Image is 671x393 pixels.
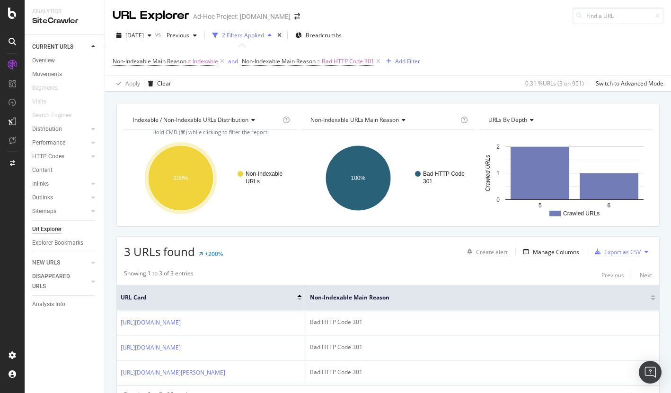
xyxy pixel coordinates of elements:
[322,55,374,68] span: Bad HTTP Code 301
[591,244,641,259] button: Export as CSV
[32,69,98,79] a: Movements
[476,248,508,256] div: Create alert
[32,165,53,175] div: Content
[32,299,98,309] a: Analysis Info
[310,116,399,124] span: Non-Indexable URLs Main Reason
[163,28,201,43] button: Previous
[125,31,144,39] span: 2025 Sep. 24th
[32,111,81,120] a: Search Engines
[32,83,58,93] div: Segments
[32,124,62,134] div: Distribution
[32,299,65,309] div: Analysis Info
[310,293,636,302] span: Non-Indexable Main Reason
[113,28,155,43] button: [DATE]
[32,16,97,26] div: SiteCrawler
[596,79,663,87] div: Switch to Advanced Mode
[113,57,186,65] span: Non-Indexable Main Reason
[592,76,663,91] button: Switch to Advanced Mode
[310,343,655,351] div: Bad HTTP Code 301
[246,178,260,185] text: URLs
[32,238,83,248] div: Explorer Bookmarks
[32,111,71,120] div: Search Engines
[193,55,218,68] span: Indexable
[32,193,53,203] div: Outlinks
[479,137,652,219] svg: A chart.
[246,171,283,177] text: Non-Indexable
[32,124,88,134] a: Distribution
[157,79,171,87] div: Clear
[306,31,342,39] span: Breadcrumbs
[317,57,320,65] span: =
[228,57,238,66] button: and
[607,202,610,209] text: 6
[604,248,641,256] div: Export as CSV
[573,8,663,24] input: Find a URL
[32,97,56,107] a: Visits
[496,196,500,203] text: 0
[32,56,98,66] a: Overview
[520,246,579,257] button: Manage Columns
[601,271,624,279] div: Previous
[174,175,188,181] text: 100%
[32,224,62,234] div: Url Explorer
[113,8,189,24] div: URL Explorer
[485,155,491,191] text: Crawled URLs
[32,179,49,189] div: Inlinks
[309,112,458,128] h4: Non-Indexable URLs Main Reason
[163,31,189,39] span: Previous
[193,12,291,21] div: Ad-Hoc Project: [DOMAIN_NAME]
[640,269,652,281] button: Next
[32,193,88,203] a: Outlinks
[32,258,60,268] div: NEW URLS
[423,171,465,177] text: Bad HTTP Code
[310,318,655,326] div: Bad HTTP Code 301
[32,138,88,148] a: Performance
[563,210,600,217] text: Crawled URLs
[423,178,433,185] text: 301
[395,57,420,65] div: Add Filter
[463,244,508,259] button: Create alert
[32,83,67,93] a: Segments
[133,116,248,124] span: Indexable / Non-Indexable URLs distribution
[32,152,64,162] div: HTTP Codes
[188,57,191,65] span: ≠
[382,56,420,67] button: Add Filter
[291,28,345,43] button: Breadcrumbs
[32,206,88,216] a: Sitemaps
[205,250,223,258] div: +200%
[222,31,264,39] div: 2 Filters Applied
[601,269,624,281] button: Previous
[32,258,88,268] a: NEW URLS
[32,138,65,148] div: Performance
[32,224,98,234] a: Url Explorer
[124,137,297,219] svg: A chart.
[155,30,163,38] span: vs
[32,42,73,52] div: CURRENT URLS
[121,293,295,302] span: URL Card
[496,144,500,150] text: 2
[640,271,652,279] div: Next
[32,42,88,52] a: CURRENT URLS
[32,8,97,16] div: Analytics
[301,137,474,219] svg: A chart.
[131,112,281,128] h4: Indexable / Non-Indexable URLs Distribution
[488,116,527,124] span: URLs by Depth
[32,179,88,189] a: Inlinks
[496,170,500,177] text: 1
[32,69,62,79] div: Movements
[125,79,140,87] div: Apply
[124,244,195,259] span: 3 URLs found
[32,97,46,107] div: Visits
[525,79,584,87] div: 0.31 % URLs ( 3 on 951 )
[539,202,542,209] text: 5
[32,206,56,216] div: Sitemaps
[32,56,55,66] div: Overview
[275,31,283,40] div: times
[124,269,194,281] div: Showing 1 to 3 of 3 entries
[639,361,662,384] div: Open Intercom Messenger
[121,318,181,327] a: [URL][DOMAIN_NAME]
[209,28,275,43] button: 2 Filters Applied
[228,57,238,65] div: and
